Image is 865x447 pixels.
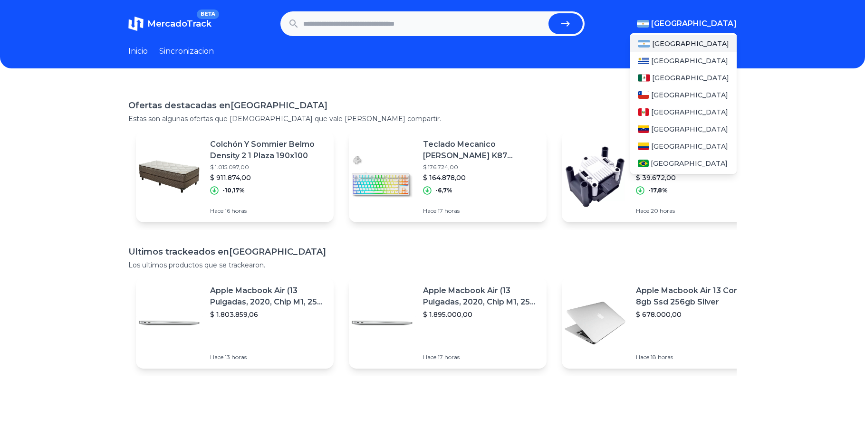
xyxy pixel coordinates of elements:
p: Teclado Mecanico [PERSON_NAME] K87 Bluetooth 87% Tkl Win Mac Rgb [423,139,539,162]
img: MercadoTrack [128,16,144,31]
p: Apple Macbook Air (13 Pulgadas, 2020, Chip M1, 256 Gb De Ssd, 8 Gb De Ram) - Plata [210,285,326,308]
img: Venezuela [638,125,649,133]
p: Estas son algunas ofertas que [DEMOGRAPHIC_DATA] que vale [PERSON_NAME] compartir. [128,114,737,124]
span: [GEOGRAPHIC_DATA] [651,90,728,100]
img: Featured image [562,290,628,356]
p: Hace 16 horas [210,207,326,215]
img: Argentina [637,20,649,28]
a: Chile[GEOGRAPHIC_DATA] [630,86,737,104]
p: Hace 17 horas [423,207,539,215]
a: Brasil[GEOGRAPHIC_DATA] [630,155,737,172]
p: Hace 18 horas [636,353,752,361]
p: $ 1.803.859,06 [210,310,326,319]
a: Featured imageBobina Encendido Vw Fox /golf / Bora / Polo / Trend (1.6 8v)$ 48.260,74$ 39.672,00-... [562,131,759,222]
a: Colombia[GEOGRAPHIC_DATA] [630,138,737,155]
img: Featured image [562,143,628,210]
img: Peru [638,108,649,116]
span: [GEOGRAPHIC_DATA] [651,107,728,117]
a: Featured imageColchón Y Sommier Belmo Density 2 1 Plaza 190x100$ 1.015.097,00$ 911.874,00-10,17%H... [136,131,334,222]
p: -17,8% [648,187,668,194]
span: [GEOGRAPHIC_DATA] [651,159,728,168]
a: Inicio [128,46,148,57]
button: [GEOGRAPHIC_DATA] [637,18,737,29]
img: Argentina [638,40,650,48]
a: Featured imageApple Macbook Air (13 Pulgadas, 2020, Chip M1, 256 Gb De Ssd, 8 Gb De Ram) - Plata$... [136,277,334,369]
p: $ 39.672,00 [636,173,752,182]
p: Apple Macbook Air (13 Pulgadas, 2020, Chip M1, 256 Gb De Ssd, 8 Gb De Ram) - Plata [423,285,539,308]
span: [GEOGRAPHIC_DATA] [652,73,729,83]
a: Featured imageTeclado Mecanico [PERSON_NAME] K87 Bluetooth 87% Tkl Win Mac Rgb$ 176.724,00$ 164.8... [349,131,547,222]
img: Mexico [638,74,650,82]
span: [GEOGRAPHIC_DATA] [652,39,729,48]
a: Peru[GEOGRAPHIC_DATA] [630,104,737,121]
img: Featured image [136,143,202,210]
span: BETA [197,10,219,19]
p: $ 911.874,00 [210,173,326,182]
a: Sincronizacion [159,46,214,57]
a: MercadoTrackBETA [128,16,211,31]
p: Hace 13 horas [210,353,326,361]
img: Colombia [638,143,649,150]
p: $ 176.724,00 [423,163,539,171]
img: Featured image [349,290,415,356]
img: Brasil [638,160,649,167]
p: $ 1.895.000,00 [423,310,539,319]
h1: Ofertas destacadas en [GEOGRAPHIC_DATA] [128,99,737,112]
p: -6,7% [435,187,452,194]
span: [GEOGRAPHIC_DATA] [651,124,728,134]
img: Featured image [349,143,415,210]
a: Featured imageApple Macbook Air 13 Core I5 8gb Ssd 256gb Silver$ 678.000,00Hace 18 horas [562,277,759,369]
p: Hace 20 horas [636,207,752,215]
a: Uruguay[GEOGRAPHIC_DATA] [630,52,737,69]
p: $ 678.000,00 [636,310,752,319]
a: Featured imageApple Macbook Air (13 Pulgadas, 2020, Chip M1, 256 Gb De Ssd, 8 Gb De Ram) - Plata$... [349,277,547,369]
a: Argentina[GEOGRAPHIC_DATA] [630,35,737,52]
p: $ 1.015.097,00 [210,163,326,171]
img: Uruguay [638,57,649,65]
span: MercadoTrack [147,19,211,29]
span: [GEOGRAPHIC_DATA] [651,142,728,151]
span: [GEOGRAPHIC_DATA] [651,18,737,29]
p: -10,17% [222,187,245,194]
a: Venezuela[GEOGRAPHIC_DATA] [630,121,737,138]
span: [GEOGRAPHIC_DATA] [651,56,728,66]
img: Chile [638,91,649,99]
p: Hace 17 horas [423,353,539,361]
a: Mexico[GEOGRAPHIC_DATA] [630,69,737,86]
p: $ 164.878,00 [423,173,539,182]
p: Apple Macbook Air 13 Core I5 8gb Ssd 256gb Silver [636,285,752,308]
p: Los ultimos productos que se trackearon. [128,260,737,270]
p: Colchón Y Sommier Belmo Density 2 1 Plaza 190x100 [210,139,326,162]
h1: Ultimos trackeados en [GEOGRAPHIC_DATA] [128,245,737,258]
img: Featured image [136,290,202,356]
